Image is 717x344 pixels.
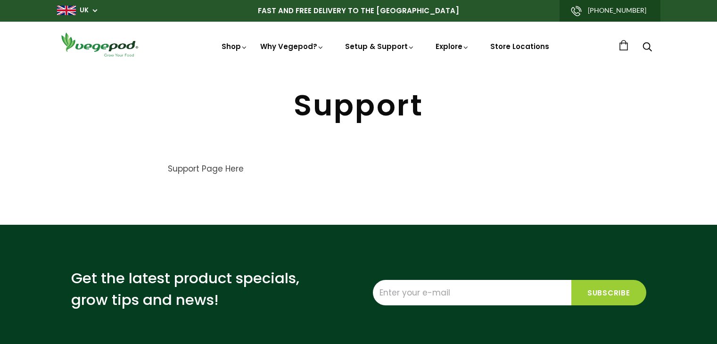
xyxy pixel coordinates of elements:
a: Setup & Support [345,41,415,51]
input: Subscribe [571,280,646,305]
a: Store Locations [490,41,549,51]
div: Support Page Here [135,139,583,201]
img: gb_large.png [57,6,76,15]
p: Get the latest product specials, grow tips and news! [71,267,307,311]
input: Enter your e-mail [373,280,571,305]
img: Vegepod [57,31,142,58]
a: Why Vegepod? [260,41,324,51]
a: Search [643,43,652,53]
a: Explore [436,41,470,51]
h1: Support [57,91,660,120]
a: Shop [222,41,248,51]
a: UK [80,6,89,15]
